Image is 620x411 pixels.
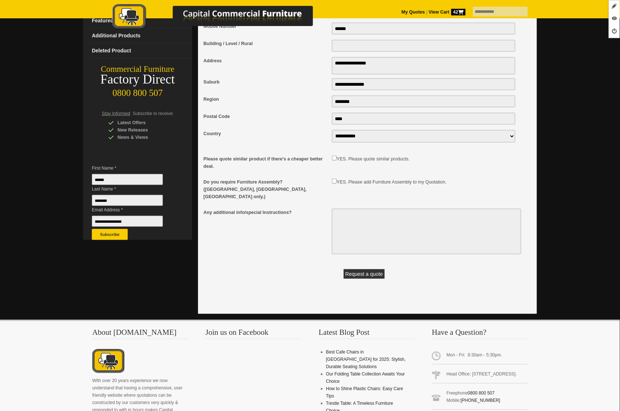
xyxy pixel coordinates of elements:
label: YES. Please quote similar products. [337,156,410,162]
span: 42 [451,9,466,15]
span: Country [203,130,328,137]
a: Best Cafe Chairs in [GEOGRAPHIC_DATA] for 2025: Stylish, Durable Seating Solutions [326,349,406,369]
a: Our Folding Table Collection Awaits Your Choice [326,371,405,384]
span: Mon - Fri: 8:30am - 5:30pm. [432,348,528,364]
span: Head Office: [STREET_ADDRESS]. [432,367,528,384]
div: 0800 800 507 [83,84,192,98]
a: How to Shine Plastic Chairs: Easy Care Tips [326,386,403,399]
input: Last Name * [92,195,163,206]
span: Stay Informed [102,111,130,116]
a: [PHONE_NUMBER] [461,398,500,403]
input: First Name * [92,174,163,185]
a: View Cart42 [427,10,466,15]
h3: Have a Question? [432,329,528,339]
span: Address [203,57,328,64]
select: Country [332,130,515,142]
a: My Quotes [401,10,425,15]
h3: About [DOMAIN_NAME] [92,329,188,339]
img: Capital Commercial Furniture Logo [92,4,348,30]
input: Suburb [332,78,515,90]
input: Email Address * [92,216,163,227]
label: YES. Please add Furniture Assembly to my Quotation. [337,179,447,185]
a: Featured [89,13,192,28]
input: Building / Level / Rural [332,40,515,52]
a: Capital Commercial Furniture Logo [92,4,348,33]
a: Additional Products [89,28,192,43]
span: Subscribe to receive: [133,111,174,116]
input: Region [332,96,515,107]
span: Suburb [203,78,328,86]
span: Last Name * [92,185,174,193]
div: New Releases [108,126,178,134]
div: News & Views [108,134,178,141]
a: Deleted Product [89,43,192,58]
input: Do you require Furniture Assembly? (Auckland, Wellington, Christchurch only.) [332,179,337,184]
textarea: Address [332,57,515,74]
span: Email Address * [92,206,174,214]
div: Commercial Furniture [83,64,192,74]
strong: View Cart [429,10,466,15]
div: Latest Offers [108,119,178,126]
span: Postal Code [203,113,328,120]
input: Mobile Number * [332,23,515,34]
a: 0800 800 507 [468,390,494,396]
div: Factory Direct [83,74,192,85]
span: Do you require Furniture Assembly? ([GEOGRAPHIC_DATA], [GEOGRAPHIC_DATA], [GEOGRAPHIC_DATA] only.) [203,178,328,200]
button: Subscribe [92,229,128,240]
span: Building / Level / Rural [203,40,328,47]
h3: Latest Blog Post [319,329,415,339]
input: Postal Code [332,113,515,125]
span: Please quote similar product if there's a cheaper better deal. [203,155,328,170]
span: Freephone Mobile: [432,386,528,410]
span: Region [203,96,328,103]
textarea: Any additional info/special Instructions? [332,209,521,254]
h3: Join us on Facebook [205,329,301,339]
img: About CCFNZ Logo [92,348,124,375]
input: Please quote similar product if there's a cheaper better deal. [332,156,337,160]
span: Any additional info/special Instructions? [203,209,328,216]
button: Request a quote [344,269,385,279]
span: First Name * [92,164,174,172]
